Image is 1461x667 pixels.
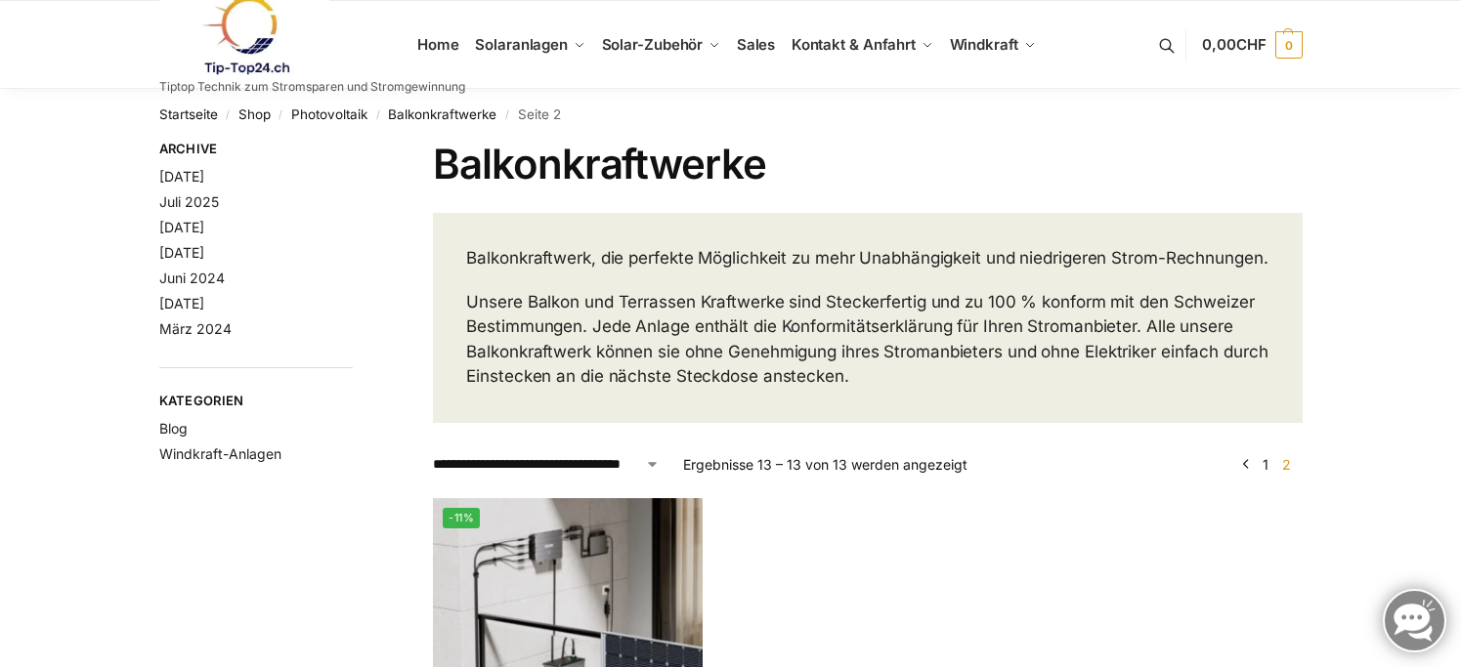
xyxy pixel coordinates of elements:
[159,89,1303,140] nav: Breadcrumb
[783,1,941,89] a: Kontakt & Anfahrt
[728,1,783,89] a: Sales
[496,107,517,123] span: /
[1202,35,1266,54] span: 0,00
[1275,31,1303,59] span: 0
[353,141,365,162] button: Close filters
[271,107,291,123] span: /
[159,270,225,286] a: Juni 2024
[1238,454,1253,475] a: ←
[466,290,1268,390] p: Unsere Balkon und Terrassen Kraftwerke sind Steckerfertig und zu 100 % konform mit den Schweizer ...
[159,244,204,261] a: [DATE]
[159,392,354,411] span: Kategorien
[159,295,204,312] a: [DATE]
[602,35,704,54] span: Solar-Zubehör
[475,35,568,54] span: Solaranlagen
[467,1,593,89] a: Solaranlagen
[238,106,271,122] a: Shop
[159,320,232,337] a: März 2024
[159,445,281,462] a: Windkraft-Anlagen
[466,246,1268,271] p: Balkonkraftwerk, die perfekte Möglichkeit zu mehr Unabhängigkeit und niedrigeren Strom-Rechnungen.
[792,35,916,54] span: Kontakt & Anfahrt
[291,106,367,122] a: Photovoltaik
[159,420,188,437] a: Blog
[159,168,204,185] a: [DATE]
[1277,456,1296,473] span: Seite 2
[737,35,776,54] span: Sales
[683,454,967,475] p: Ergebnisse 13 – 13 von 13 werden angezeigt
[433,454,660,475] select: Shop-Reihenfolge
[1236,35,1267,54] span: CHF
[1202,16,1302,74] a: 0,00CHF 0
[433,140,1302,188] h1: Balkonkraftwerke
[941,1,1044,89] a: Windkraft
[367,107,388,123] span: /
[159,219,204,235] a: [DATE]
[1258,456,1273,473] a: Seite 1
[388,106,496,122] a: Balkonkraftwerke
[159,81,465,93] p: Tiptop Technik zum Stromsparen und Stromgewinnung
[1231,454,1302,475] nav: Produkt-Seitennummerierung
[159,140,354,159] span: Archive
[593,1,728,89] a: Solar-Zubehör
[159,193,219,210] a: Juli 2025
[159,106,218,122] a: Startseite
[950,35,1018,54] span: Windkraft
[218,107,238,123] span: /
